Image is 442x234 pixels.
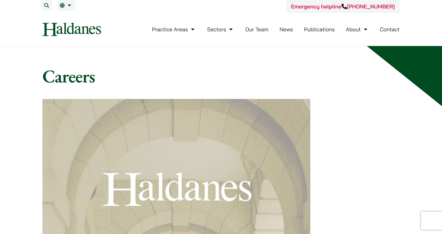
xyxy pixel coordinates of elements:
[42,23,101,36] img: Logo of Haldanes
[291,3,395,10] a: Emergency helpline[PHONE_NUMBER]
[346,26,369,33] a: About
[380,26,400,33] a: Contact
[280,26,293,33] a: News
[42,65,400,87] h1: Careers
[245,26,269,33] a: Our Team
[207,26,234,33] a: Sectors
[304,26,335,33] a: Publications
[152,26,196,33] a: Practice Areas
[60,3,73,8] a: EN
